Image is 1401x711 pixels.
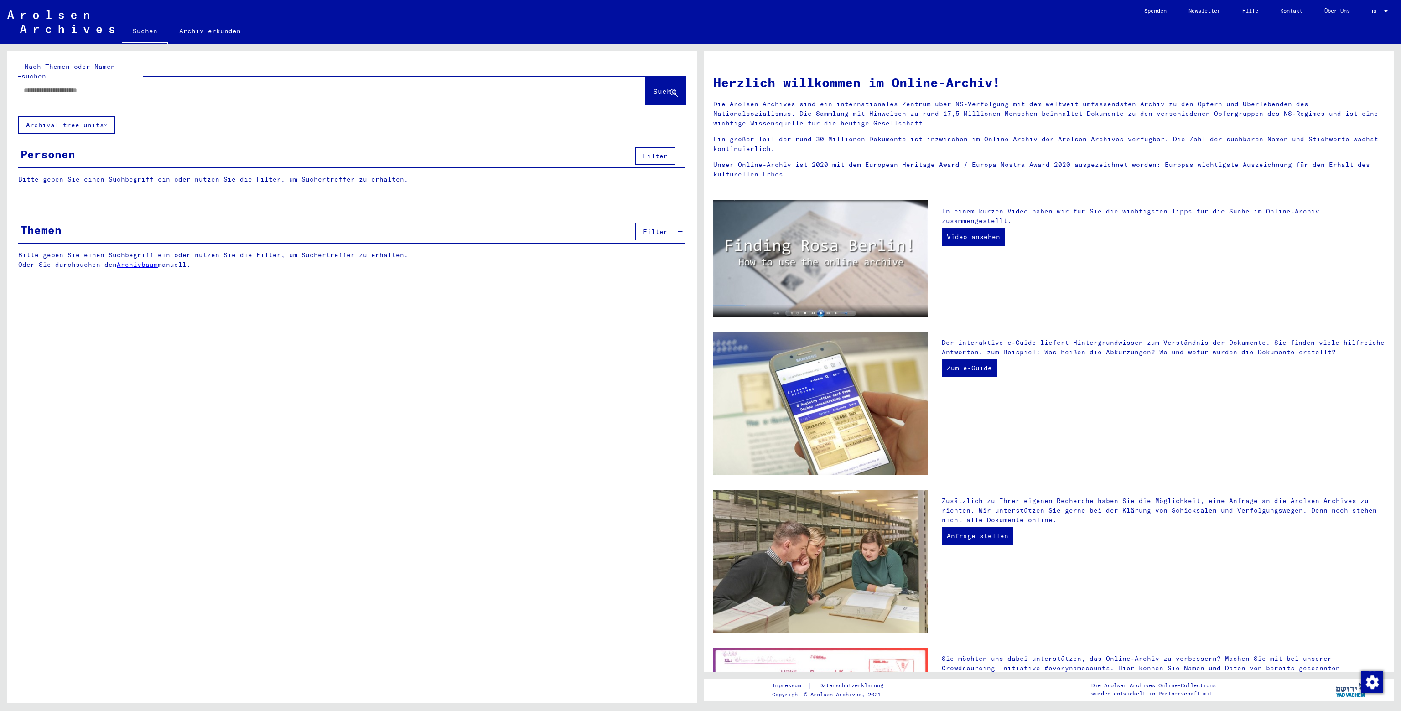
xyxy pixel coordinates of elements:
a: Datenschutzerklärung [812,681,894,690]
button: Archival tree units [18,116,115,134]
img: inquiries.jpg [713,490,928,633]
p: Bitte geben Sie einen Suchbegriff ein oder nutzen Sie die Filter, um Suchertreffer zu erhalten. [18,175,685,184]
a: Zum e-Guide [942,359,997,377]
a: Archiv erkunden [168,20,252,42]
h1: Herzlich willkommen im Online-Archiv! [713,73,1385,92]
div: | [772,681,894,690]
p: Bitte geben Sie einen Suchbegriff ein oder nutzen Sie die Filter, um Suchertreffer zu erhalten. O... [18,250,685,270]
a: Suchen [122,20,168,44]
mat-label: Nach Themen oder Namen suchen [21,62,115,80]
span: Suche [653,87,676,96]
p: Zusätzlich zu Ihrer eigenen Recherche haben Sie die Möglichkeit, eine Anfrage an die Arolsen Arch... [942,496,1385,525]
button: Filter [635,223,675,240]
a: Impressum [772,681,808,690]
a: Video ansehen [942,228,1005,246]
p: Sie möchten uns dabei unterstützen, das Online-Archiv zu verbessern? Machen Sie mit bei unserer C... [942,654,1385,683]
p: wurden entwickelt in Partnerschaft mit [1091,690,1216,698]
div: Personen [21,146,75,162]
p: Copyright © Arolsen Archives, 2021 [772,690,894,699]
a: Archivbaum [117,260,158,269]
p: Die Arolsen Archives Online-Collections [1091,681,1216,690]
span: Filter [643,228,668,236]
img: Zustimmung ändern [1361,671,1383,693]
p: In einem kurzen Video haben wir für Sie die wichtigsten Tipps für die Suche im Online-Archiv zusa... [942,207,1385,226]
button: Suche [645,77,685,105]
img: video.jpg [713,200,928,317]
a: Anfrage stellen [942,527,1013,545]
p: Der interaktive e-Guide liefert Hintergrundwissen zum Verständnis der Dokumente. Sie finden viele... [942,338,1385,357]
button: Filter [635,147,675,165]
p: Die Arolsen Archives sind ein internationales Zentrum über NS-Verfolgung mit dem weltweit umfasse... [713,99,1385,128]
img: Arolsen_neg.svg [7,10,114,33]
img: eguide.jpg [713,332,928,475]
p: Unser Online-Archiv ist 2020 mit dem European Heritage Award / Europa Nostra Award 2020 ausgezeic... [713,160,1385,179]
span: DE [1372,8,1382,15]
img: yv_logo.png [1334,678,1368,701]
p: Ein großer Teil der rund 30 Millionen Dokumente ist inzwischen im Online-Archiv der Arolsen Archi... [713,135,1385,154]
div: Themen [21,222,62,238]
span: Filter [643,152,668,160]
